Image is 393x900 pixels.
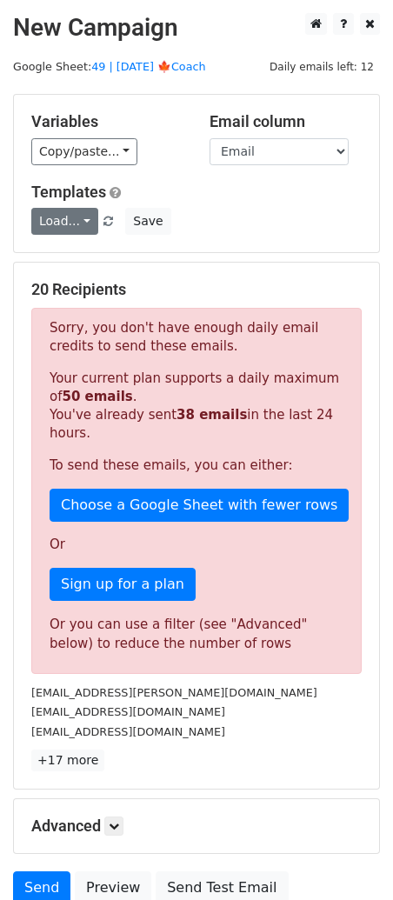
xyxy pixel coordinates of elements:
iframe: Chat Widget [306,817,393,900]
a: Sign up for a plan [50,568,196,601]
p: Your current plan supports a daily maximum of . You've already sent in the last 24 hours. [50,370,343,443]
button: Save [125,208,170,235]
h5: Email column [210,112,362,131]
p: To send these emails, you can either: [50,457,343,475]
span: Daily emails left: 12 [263,57,380,77]
a: Choose a Google Sheet with fewer rows [50,489,349,522]
div: Or you can use a filter (see "Advanced" below) to reduce the number of rows [50,615,343,654]
small: [EMAIL_ADDRESS][DOMAIN_NAME] [31,725,225,738]
small: [EMAIL_ADDRESS][PERSON_NAME][DOMAIN_NAME] [31,686,317,699]
a: 49 | [DATE] 🍁Coach [91,60,205,73]
h2: New Campaign [13,13,380,43]
a: Daily emails left: 12 [263,60,380,73]
a: +17 more [31,750,104,771]
a: Load... [31,208,98,235]
a: Copy/paste... [31,138,137,165]
strong: 50 emails [62,389,132,404]
small: Google Sheet: [13,60,206,73]
h5: Advanced [31,817,362,836]
p: Sorry, you don't have enough daily email credits to send these emails. [50,319,343,356]
a: Templates [31,183,106,201]
h5: Variables [31,112,183,131]
small: [EMAIL_ADDRESS][DOMAIN_NAME] [31,705,225,718]
p: Or [50,536,343,554]
h5: 20 Recipients [31,280,362,299]
strong: 38 emails [177,407,247,423]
